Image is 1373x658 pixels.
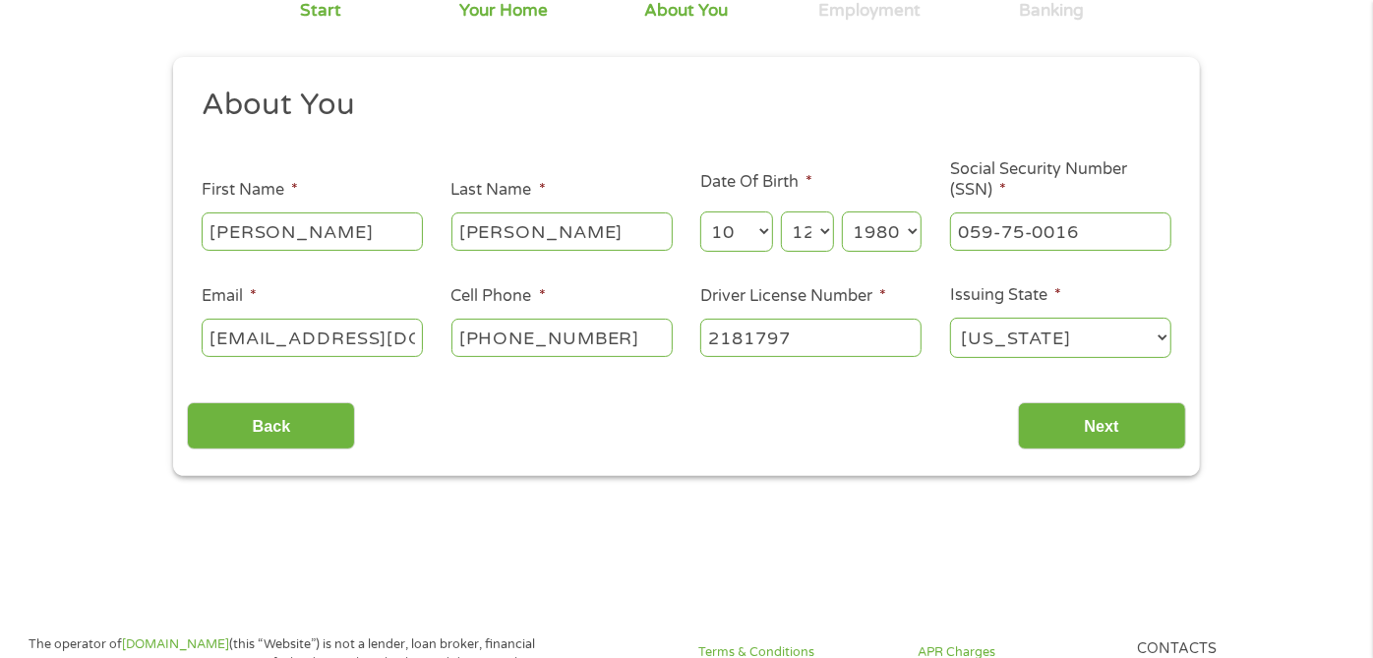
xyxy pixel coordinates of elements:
label: Email [202,286,257,307]
input: John [202,212,423,250]
label: Date Of Birth [700,172,812,193]
input: 078-05-1120 [950,212,1171,250]
label: Last Name [451,180,546,201]
label: Social Security Number (SSN) [950,159,1171,201]
h2: About You [202,86,1158,125]
input: john@gmail.com [202,319,423,356]
input: (541) 754-3010 [451,319,673,356]
label: First Name [202,180,298,201]
label: Driver License Number [700,286,886,307]
a: [DOMAIN_NAME] [122,636,229,652]
label: Issuing State [950,285,1061,306]
input: Back [187,402,355,450]
input: Smith [451,212,673,250]
input: Next [1018,402,1186,450]
label: Cell Phone [451,286,546,307]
